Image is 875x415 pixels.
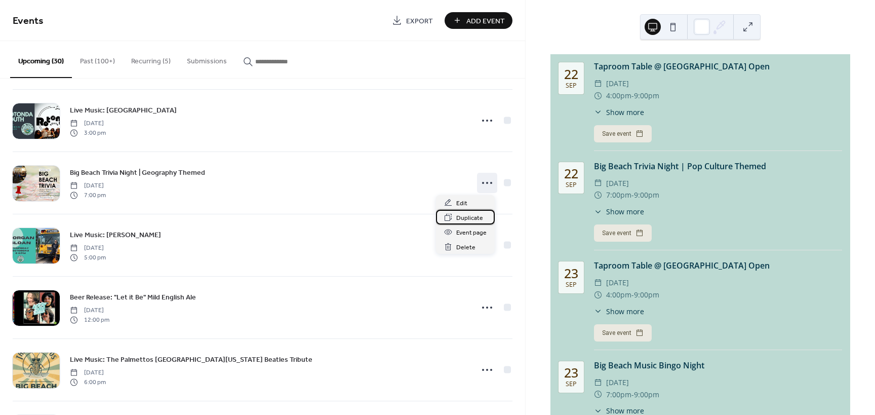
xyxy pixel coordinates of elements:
[70,119,106,128] span: [DATE]
[631,389,634,401] span: -
[606,289,631,301] span: 4:00pm
[123,41,179,77] button: Recurring (5)
[70,354,312,365] a: Live Music: The Palmettos [GEOGRAPHIC_DATA][US_STATE] Beatles Tribute
[456,198,467,209] span: Edit
[634,90,659,102] span: 9:00pm
[70,168,205,178] span: Big Beach Trivia Night | Geography Themed
[406,16,433,26] span: Export
[594,306,644,317] button: ​Show more
[594,206,602,217] div: ​
[594,90,602,102] div: ​
[594,160,842,172] div: Big Beach Trivia Night | Pop Culture Themed
[70,315,109,324] span: 12:00 pm
[594,206,644,217] button: ​Show more
[566,282,577,288] div: Sep
[606,107,644,118] span: Show more
[606,389,631,401] span: 7:00pm
[594,177,602,190] div: ​
[70,292,196,303] span: Beer Release: "Let it Be" Mild English Ale
[564,167,578,180] div: 22
[13,11,44,31] span: Events
[606,376,629,389] span: [DATE]
[594,259,842,272] div: Taproom Table @ [GEOGRAPHIC_DATA] Open
[456,228,487,238] span: Event page
[445,12,512,29] button: Add Event
[594,389,602,401] div: ​
[594,78,602,90] div: ​
[594,107,602,118] div: ​
[70,355,312,365] span: Live Music: The Palmettos [GEOGRAPHIC_DATA][US_STATE] Beatles Tribute
[70,291,196,303] a: Beer Release: "Let it Be" Mild English Ale
[606,177,629,190] span: [DATE]
[70,229,161,241] a: Live Music: [PERSON_NAME]
[606,206,644,217] span: Show more
[70,104,177,116] a: Live Music: [GEOGRAPHIC_DATA]
[606,306,644,317] span: Show more
[631,90,634,102] span: -
[594,306,602,317] div: ​
[564,366,578,379] div: 23
[466,16,505,26] span: Add Event
[606,90,631,102] span: 4:00pm
[634,189,659,201] span: 9:00pm
[594,189,602,201] div: ​
[566,182,577,188] div: Sep
[606,277,629,289] span: [DATE]
[70,306,109,315] span: [DATE]
[70,244,106,253] span: [DATE]
[564,68,578,81] div: 22
[631,289,634,301] span: -
[594,60,842,72] div: Taproom Table @ [GEOGRAPHIC_DATA] Open
[606,78,629,90] span: [DATE]
[70,167,205,178] a: Big Beach Trivia Night | Geography Themed
[594,107,644,118] button: ​Show more
[10,41,72,78] button: Upcoming (30)
[594,277,602,289] div: ​
[72,41,123,77] button: Past (100+)
[631,189,634,201] span: -
[594,376,602,389] div: ​
[70,191,106,200] span: 7:00 pm
[594,289,602,301] div: ​
[70,253,106,262] span: 5:00 pm
[70,105,177,116] span: Live Music: [GEOGRAPHIC_DATA]
[594,125,652,142] button: Save event
[70,378,106,387] span: 6:00 pm
[456,242,475,253] span: Delete
[70,230,161,241] span: Live Music: [PERSON_NAME]
[70,368,106,378] span: [DATE]
[606,189,631,201] span: 7:00pm
[594,224,652,242] button: Save event
[456,213,483,223] span: Duplicate
[179,41,235,77] button: Submissions
[566,381,577,388] div: Sep
[594,359,842,371] div: Big Beach Music Bingo Night
[594,324,652,342] button: Save event
[634,289,659,301] span: 9:00pm
[70,128,106,137] span: 3:00 pm
[634,389,659,401] span: 9:00pm
[384,12,441,29] a: Export
[564,267,578,280] div: 23
[70,181,106,191] span: [DATE]
[566,83,577,89] div: Sep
